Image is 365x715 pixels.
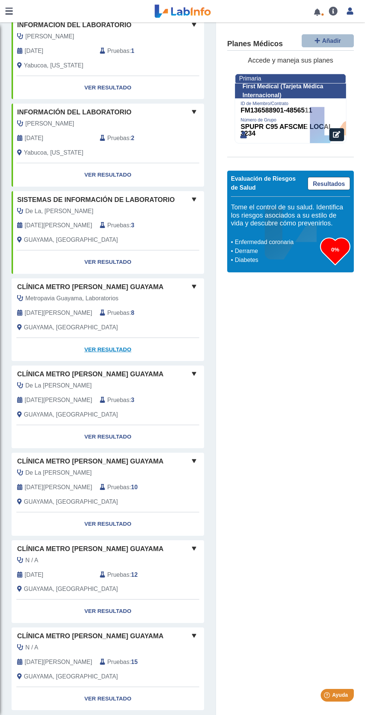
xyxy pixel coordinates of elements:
font: De La, [PERSON_NAME] [25,208,93,214]
font: De La [PERSON_NAME] [25,382,92,389]
font: : [129,659,131,665]
span: GUAYAMA, PR [24,585,118,594]
a: Resultados [308,177,350,190]
font: Yabucoa, [US_STATE] [24,62,83,69]
font: [DATE][PERSON_NAME] [25,310,92,316]
a: Ver resultado [12,250,204,274]
span: 12 de noviembre de 2020 [25,47,43,56]
span: De La, Marynoll [25,207,93,216]
font: 0% [331,246,339,253]
span: 31-03-2025 [25,396,92,405]
font: : [129,572,131,578]
font: Añadir [322,38,341,44]
a: Ver resultado [12,338,204,361]
span: Díaz, Analid [25,32,74,41]
font: [DATE][PERSON_NAME] [25,484,92,490]
span: 16 de agosto de 2025 [25,309,92,317]
font: 15 [131,659,138,665]
span: Yabucoa, Puerto Rico [24,148,83,157]
font: [DATE] [25,135,43,141]
font: Clínica Metro [PERSON_NAME] Guayama [17,545,164,553]
font: [DATE][PERSON_NAME] [25,659,92,665]
span: GUAYAMA, PR [24,235,118,244]
a: Ver resultado [12,512,204,536]
span: De La Paz, Marynoll [25,468,92,477]
font: Diabetes [235,257,258,263]
font: Clínica Metro [PERSON_NAME] Guayama [17,283,164,291]
font: Ver resultado [84,346,131,352]
font: De La [PERSON_NAME] [25,469,92,476]
a: Ver resultado [12,425,204,449]
font: Ver resultado [84,521,131,527]
a: Ver resultado [12,163,204,187]
font: Pruebas [107,135,129,141]
font: 2 [131,135,134,141]
font: [PERSON_NAME] [25,33,74,39]
span: Rosado, José [25,119,74,128]
font: Pruebas [107,48,129,54]
font: N / A [25,644,38,651]
font: Enfermedad coronaria [235,239,294,245]
font: GUAYAMA, [GEOGRAPHIC_DATA] [24,673,118,680]
iframe: Lanzador de widgets de ayuda [299,686,357,707]
font: Pruebas [107,397,129,403]
font: Ver resultado [84,84,131,91]
span: GUAYAMA, PR [24,497,118,506]
font: : [129,135,131,141]
span: 21 de septiembre de 2024 [25,570,43,579]
font: 10 [131,484,138,490]
font: Yabucoa, [US_STATE] [24,149,83,156]
font: Metropavia Guayama, Laboratorios [25,295,118,301]
a: Ver resultado [12,687,204,711]
font: Pruebas [107,659,129,665]
font: Sistemas de información de laboratorio [17,196,175,203]
span: 02-11-2020 [25,134,43,143]
font: : [129,48,131,54]
font: Ver resultado [84,259,131,265]
font: GUAYAMA, [GEOGRAPHIC_DATA] [24,586,118,592]
font: : [129,484,131,490]
font: GUAYAMA, [GEOGRAPHIC_DATA] [24,237,118,243]
span: N / A [25,556,38,565]
a: Ver resultado [12,599,204,623]
font: Resultados [313,181,345,187]
span: GUAYAMA, PR [24,672,118,681]
font: Ver resultado [84,608,131,614]
font: [DATE][PERSON_NAME] [25,222,92,228]
font: 12 [131,572,138,578]
span: 29-03-2025 [25,483,92,492]
font: N / A [25,557,38,563]
font: Evaluación de Riesgos de Salud [231,175,296,191]
font: Derrame [235,248,258,254]
span: N / A [25,643,38,652]
font: Pruebas [107,484,129,490]
font: [DATE] [25,48,43,54]
span: GUAYAMA, PR [24,410,118,419]
span: GUAYAMA, PR [24,323,118,332]
font: Pruebas [107,222,129,228]
font: Primaria [239,75,261,82]
font: información del laboratorio [17,21,131,29]
span: De La Paz, Marynoll [25,381,92,390]
font: 3 [131,222,134,228]
button: Añadir [302,34,354,47]
font: 1 [131,48,134,54]
font: Ver resultado [84,433,131,440]
font: [DATE][PERSON_NAME] [25,397,92,403]
span: 12 de agosto de 2024 [25,658,92,667]
font: información del laboratorio [17,108,131,116]
font: Ver resultado [84,695,131,702]
font: : [129,310,131,316]
font: GUAYAMA, [GEOGRAPHIC_DATA] [24,411,118,418]
font: Ver resultado [84,171,131,178]
font: 8 [131,310,134,316]
span: Yabucoa, Puerto Rico [24,61,83,70]
font: Clínica Metro [PERSON_NAME] Guayama [17,370,164,378]
font: Planes Médicos [227,39,283,48]
font: [PERSON_NAME] [25,120,74,127]
font: : [129,397,131,403]
font: GUAYAMA, [GEOGRAPHIC_DATA] [24,324,118,330]
span: Metropavia Guayama, Laboratorios [25,294,118,303]
font: : [129,222,131,228]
